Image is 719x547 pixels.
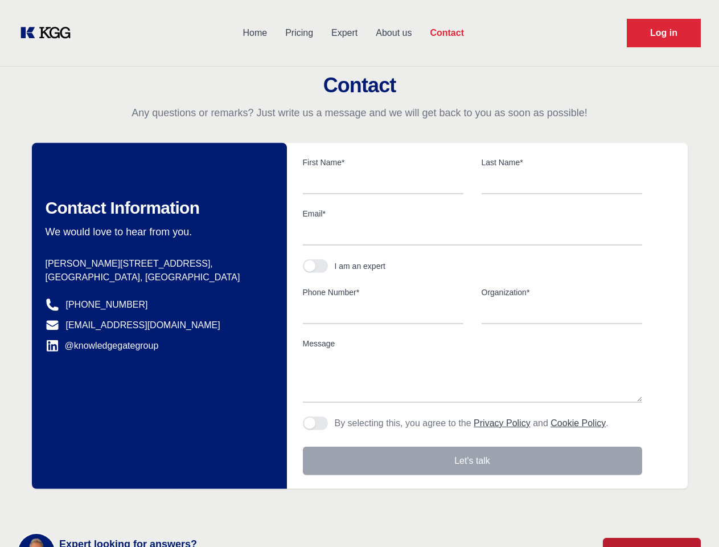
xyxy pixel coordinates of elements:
h2: Contact Information [46,198,269,218]
iframe: Chat Widget [662,492,719,547]
label: Organization* [482,287,642,298]
a: [PHONE_NUMBER] [66,298,148,312]
p: Any questions or remarks? Just write us a message and we will get back to you as soon as possible! [14,106,705,120]
a: @knowledgegategroup [46,339,159,353]
h2: Contact [14,74,705,97]
p: [GEOGRAPHIC_DATA], [GEOGRAPHIC_DATA] [46,271,269,284]
label: Email* [303,208,642,219]
p: [PERSON_NAME][STREET_ADDRESS], [46,257,269,271]
a: Privacy Policy [474,418,531,428]
a: Contact [421,18,473,48]
a: [EMAIL_ADDRESS][DOMAIN_NAME] [66,319,220,332]
label: First Name* [303,157,463,168]
button: Let's talk [303,447,642,475]
a: Cookie Policy [550,418,606,428]
p: By selecting this, you agree to the and . [335,417,609,430]
a: Expert [322,18,367,48]
label: Last Name* [482,157,642,168]
a: Request Demo [627,19,701,47]
a: KOL Knowledge Platform: Talk to Key External Experts (KEE) [18,24,80,42]
div: I am an expert [335,260,386,272]
label: Message [303,338,642,349]
a: Home [233,18,276,48]
a: Pricing [276,18,322,48]
p: We would love to hear from you. [46,225,269,239]
label: Phone Number* [303,287,463,298]
a: About us [367,18,421,48]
